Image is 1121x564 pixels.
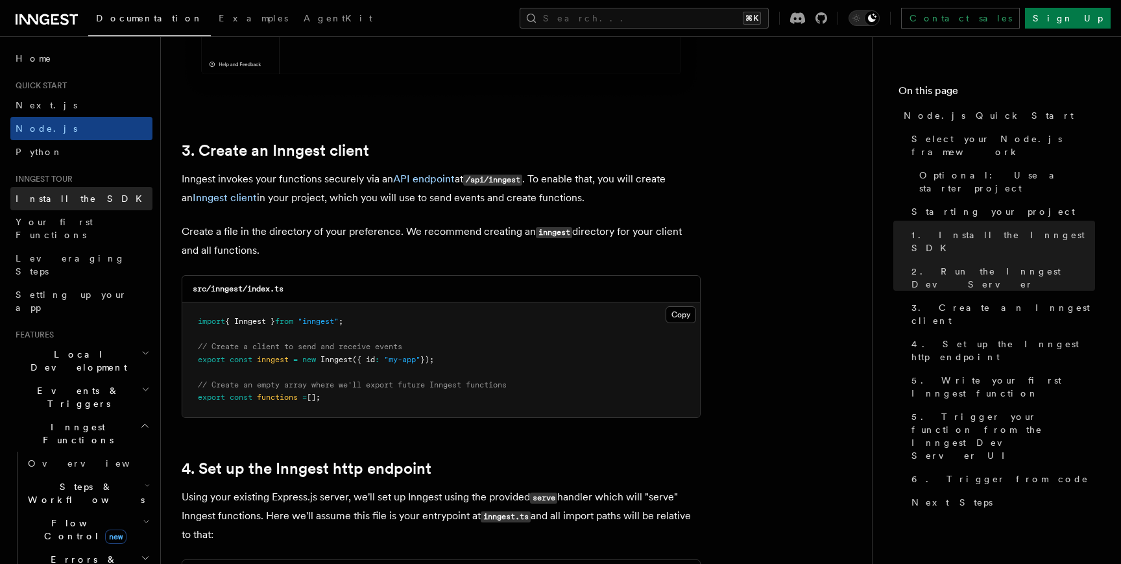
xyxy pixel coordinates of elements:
span: Features [10,330,54,340]
a: Home [10,47,152,70]
span: Python [16,147,63,157]
span: 2. Run the Inngest Dev Server [911,265,1095,291]
a: Inngest client [193,191,257,204]
span: Next Steps [911,496,993,509]
button: Local Development [10,343,152,379]
span: Setting up your app [16,289,127,313]
span: Node.js [16,123,77,134]
span: 4. Set up the Inngest http endpoint [911,337,1095,363]
span: Events & Triggers [10,384,141,410]
span: // Create a client to send and receive events [198,342,402,351]
a: Sign Up [1025,8,1111,29]
code: serve [530,493,557,504]
a: 5. Trigger your function from the Inngest Dev Server UI [906,405,1095,467]
span: Node.js Quick Start [904,109,1074,122]
a: API endpoint [393,173,455,185]
h4: On this page [898,83,1095,104]
span: { Inngest } [225,317,275,326]
span: export [198,393,225,402]
span: Quick start [10,80,67,91]
span: Select your Node.js framework [911,132,1095,158]
a: Install the SDK [10,187,152,210]
span: Next.js [16,100,77,110]
span: Overview [28,458,162,469]
span: // Create an empty array where we'll export future Inngest functions [198,380,507,389]
span: new [302,355,316,364]
span: functions [257,393,298,402]
span: Inngest tour [10,174,73,184]
button: Copy [666,306,696,323]
p: Create a file in the directory of your preference. We recommend creating an directory for your cl... [182,223,701,260]
button: Steps & Workflows [23,475,152,511]
span: "my-app" [384,355,420,364]
span: = [293,355,298,364]
code: src/inngest/index.ts [193,284,283,293]
a: 2. Run the Inngest Dev Server [906,260,1095,296]
span: export [198,355,225,364]
a: Starting your project [906,200,1095,223]
a: 4. Set up the Inngest http endpoint [182,460,431,478]
span: Examples [219,13,288,23]
a: 5. Write your first Inngest function [906,369,1095,405]
span: const [230,393,252,402]
button: Toggle dark mode [849,10,880,26]
p: Using your existing Express.js server, we'll set up Inngest using the provided handler which will... [182,488,701,544]
span: new [105,530,127,544]
span: Documentation [96,13,203,23]
span: ; [339,317,343,326]
span: AgentKit [304,13,372,23]
span: Inngest [320,355,352,364]
a: Examples [211,4,296,35]
a: Documentation [88,4,211,36]
a: Select your Node.js framework [906,127,1095,164]
span: Leveraging Steps [16,253,125,276]
span: : [375,355,380,364]
a: Setting up your app [10,283,152,319]
code: inngest.ts [481,511,531,522]
a: Node.js [10,117,152,140]
a: Optional: Use a starter project [914,164,1095,200]
span: Your first Functions [16,217,93,240]
span: Steps & Workflows [23,480,145,506]
a: 3. Create an Inngest client [906,296,1095,332]
span: "inngest" [298,317,339,326]
span: 1. Install the Inngest SDK [911,228,1095,254]
a: Overview [23,452,152,475]
kbd: ⌘K [743,12,761,25]
span: Inngest Functions [10,421,140,447]
span: 5. Write your first Inngest function [911,374,1095,400]
span: Install the SDK [16,193,150,204]
a: 4. Set up the Inngest http endpoint [906,332,1095,369]
button: Search...⌘K [520,8,769,29]
p: Inngest invokes your functions securely via an at . To enable that, you will create an in your pr... [182,170,701,207]
a: AgentKit [296,4,380,35]
span: Local Development [10,348,141,374]
button: Flow Controlnew [23,511,152,548]
span: Flow Control [23,517,143,543]
span: inngest [257,355,289,364]
a: Next Steps [906,491,1095,514]
code: /api/inngest [463,175,522,186]
a: Python [10,140,152,164]
span: Starting your project [911,205,1075,218]
button: Events & Triggers [10,379,152,415]
span: }); [420,355,434,364]
button: Inngest Functions [10,415,152,452]
span: Optional: Use a starter project [919,169,1095,195]
a: 1. Install the Inngest SDK [906,223,1095,260]
span: []; [307,393,320,402]
span: 5. Trigger your function from the Inngest Dev Server UI [911,410,1095,462]
span: import [198,317,225,326]
a: Next.js [10,93,152,117]
a: Node.js Quick Start [898,104,1095,127]
a: 3. Create an Inngest client [182,141,369,160]
span: = [302,393,307,402]
code: inngest [536,227,572,238]
span: Home [16,52,52,65]
span: ({ id [352,355,375,364]
span: 3. Create an Inngest client [911,301,1095,327]
a: Contact sales [901,8,1020,29]
a: Your first Functions [10,210,152,247]
a: Leveraging Steps [10,247,152,283]
span: from [275,317,293,326]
